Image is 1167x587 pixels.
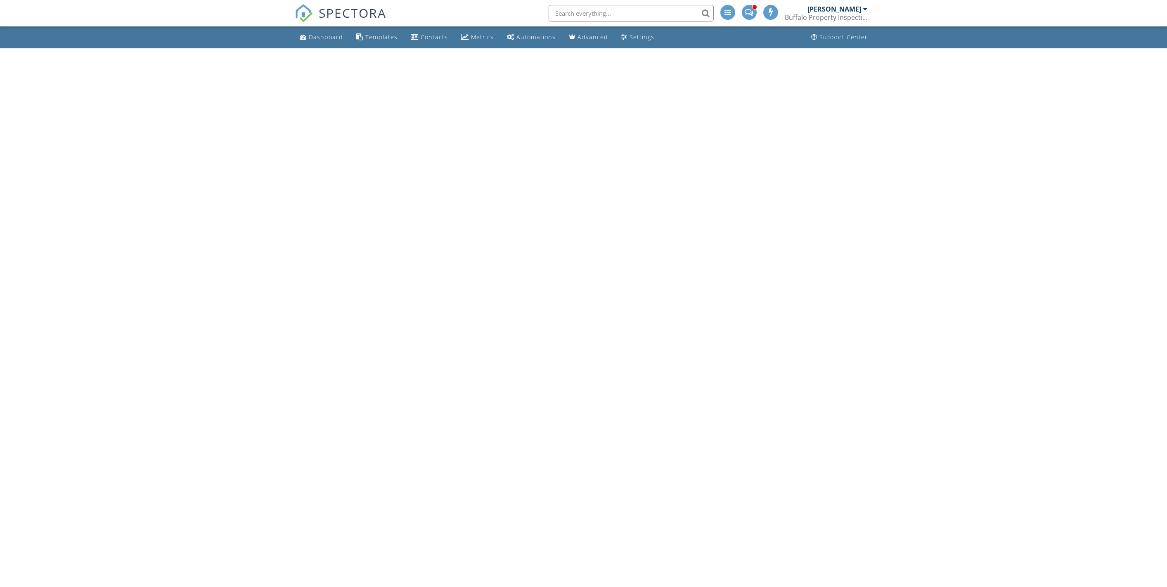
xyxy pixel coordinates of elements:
a: Metrics [458,30,497,45]
div: Settings [630,33,654,41]
a: Contacts [407,30,451,45]
a: Automations (Advanced) [504,30,559,45]
div: Dashboard [309,33,343,41]
div: Contacts [421,33,448,41]
input: Search everything... [549,5,714,21]
div: Metrics [471,33,494,41]
a: SPECTORA [295,11,386,29]
div: [PERSON_NAME] [807,5,861,13]
a: Dashboard [296,30,346,45]
span: SPECTORA [319,4,386,21]
div: Automations [516,33,556,41]
a: Support Center [808,30,871,45]
a: Templates [353,30,401,45]
div: Support Center [819,33,868,41]
a: Settings [618,30,658,45]
div: Advanced [578,33,608,41]
a: Advanced [566,30,611,45]
div: Buffalo Property Inspections [785,13,867,21]
img: The Best Home Inspection Software - Spectora [295,4,313,22]
div: Templates [365,33,398,41]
